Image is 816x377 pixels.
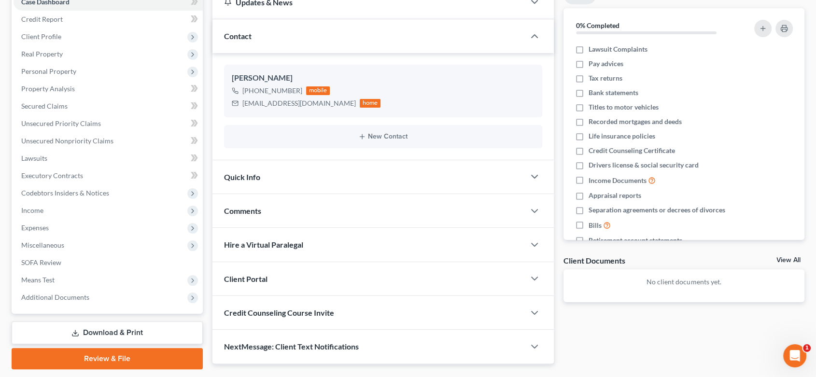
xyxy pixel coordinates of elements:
[589,73,622,83] span: Tax returns
[224,342,359,351] span: NextMessage: Client Text Notifications
[12,348,203,369] a: Review & File
[21,50,63,58] span: Real Property
[232,133,535,140] button: New Contact
[21,293,89,301] span: Additional Documents
[21,189,109,197] span: Codebtors Insiders & Notices
[14,167,203,184] a: Executory Contracts
[21,15,63,23] span: Credit Report
[589,102,659,112] span: Titles to motor vehicles
[589,131,655,141] span: Life insurance policies
[242,86,302,96] div: [PHONE_NUMBER]
[224,240,303,249] span: Hire a Virtual Paralegal
[589,221,602,230] span: Bills
[232,72,535,84] div: [PERSON_NAME]
[589,176,647,185] span: Income Documents
[21,276,55,284] span: Means Test
[589,160,699,170] span: Drivers license & social security card
[14,132,203,150] a: Unsecured Nonpriority Claims
[14,80,203,98] a: Property Analysis
[589,205,725,215] span: Separation agreements or decrees of divorces
[21,119,101,127] span: Unsecured Priority Claims
[306,86,330,95] div: mobile
[224,206,261,215] span: Comments
[224,31,252,41] span: Contact
[14,254,203,271] a: SOFA Review
[360,99,381,108] div: home
[21,154,47,162] span: Lawsuits
[21,223,49,232] span: Expenses
[14,11,203,28] a: Credit Report
[589,117,682,126] span: Recorded mortgages and deeds
[14,150,203,167] a: Lawsuits
[589,146,675,155] span: Credit Counseling Certificate
[224,274,267,283] span: Client Portal
[21,137,113,145] span: Unsecured Nonpriority Claims
[776,257,801,264] a: View All
[21,171,83,180] span: Executory Contracts
[242,98,356,108] div: [EMAIL_ADDRESS][DOMAIN_NAME]
[14,115,203,132] a: Unsecured Priority Claims
[12,321,203,344] a: Download & Print
[576,21,619,29] strong: 0% Completed
[21,67,76,75] span: Personal Property
[589,191,641,200] span: Appraisal reports
[21,84,75,93] span: Property Analysis
[803,344,811,352] span: 1
[589,88,638,98] span: Bank statements
[589,59,623,69] span: Pay advices
[563,255,625,265] div: Client Documents
[21,206,43,214] span: Income
[224,308,334,317] span: Credit Counseling Course Invite
[224,172,260,182] span: Quick Info
[21,32,61,41] span: Client Profile
[21,241,64,249] span: Miscellaneous
[21,102,68,110] span: Secured Claims
[14,98,203,115] a: Secured Claims
[783,344,806,367] iframe: Intercom live chat
[21,258,61,266] span: SOFA Review
[589,44,647,54] span: Lawsuit Complaints
[589,236,682,245] span: Retirement account statements
[571,277,797,287] p: No client documents yet.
